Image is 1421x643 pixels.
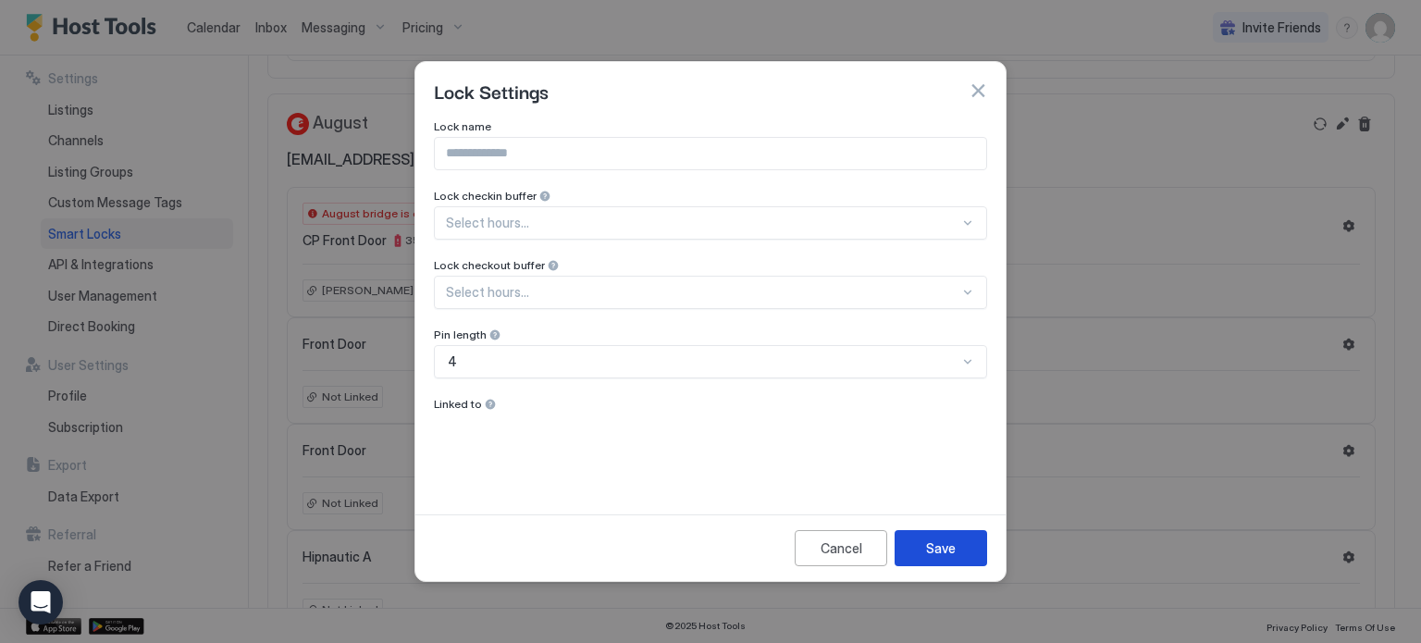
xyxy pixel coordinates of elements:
[434,189,537,203] span: Lock checkin buffer
[19,580,63,624] div: Open Intercom Messenger
[895,530,987,566] button: Save
[434,397,482,411] span: Linked to
[434,258,545,272] span: Lock checkout buffer
[434,328,487,341] span: Pin length
[926,538,956,558] div: Save
[434,119,491,133] span: Lock name
[448,353,457,370] span: 4
[821,538,862,558] div: Cancel
[795,530,887,566] button: Cancel
[435,138,986,169] input: Input Field
[434,77,549,105] span: Lock Settings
